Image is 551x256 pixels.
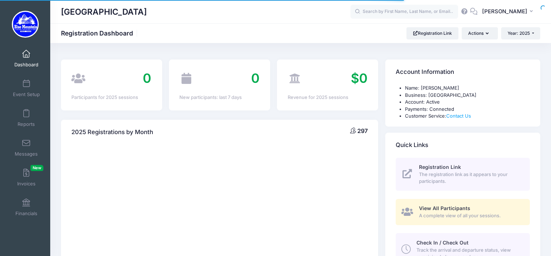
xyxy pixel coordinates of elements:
h4: Account Information [396,62,454,82]
li: Business: [GEOGRAPHIC_DATA] [405,92,530,99]
span: Event Setup [13,91,40,98]
button: Year: 2025 [501,27,540,39]
a: View All Participants A complete view of all your sessions. [396,199,530,225]
div: Participants for 2025 sessions [71,94,151,101]
a: Contact Us [446,113,471,119]
a: InvoicesNew [9,165,43,190]
input: Search by First Name, Last Name, or Email... [350,5,458,19]
span: 0 [143,70,151,86]
a: Event Setup [9,76,43,101]
span: 297 [357,127,368,134]
a: Registration Link The registration link as it appears to your participants. [396,158,530,191]
li: Customer Service: [405,113,530,120]
button: Actions [462,27,498,39]
li: Name: [PERSON_NAME] [405,85,530,92]
span: Year: 2025 [508,30,530,36]
span: The registration link as it appears to your participants. [419,171,522,185]
a: Registration Link [406,27,458,39]
li: Account: Active [405,99,530,106]
span: Invoices [17,181,36,187]
div: Revenue for 2025 sessions [288,94,368,101]
h1: [GEOGRAPHIC_DATA] [61,4,147,20]
h4: 2025 Registrations by Month [71,122,153,142]
h4: Quick Links [396,135,428,155]
span: Registration Link [419,164,461,170]
span: Dashboard [14,62,38,68]
span: Messages [15,151,38,157]
span: View All Participants [419,205,470,211]
img: Blue Mountain Cross Country Camp [12,11,39,38]
span: Check In / Check Out [416,240,468,246]
li: Payments: Connected [405,106,530,113]
button: [PERSON_NAME] [477,4,540,20]
a: Messages [9,135,43,160]
span: 0 [251,70,260,86]
span: A complete view of all your sessions. [419,212,522,219]
a: Reports [9,105,43,131]
h1: Registration Dashboard [61,29,139,37]
span: Reports [18,121,35,127]
a: Financials [9,195,43,220]
a: Dashboard [9,46,43,71]
span: [PERSON_NAME] [482,8,527,15]
div: New participants: last 7 days [179,94,259,101]
span: New [30,165,43,171]
span: $0 [351,70,368,86]
span: Financials [15,210,37,217]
